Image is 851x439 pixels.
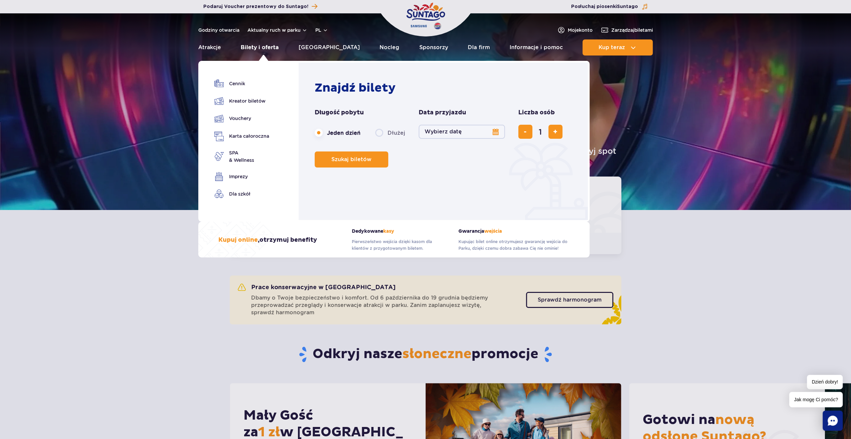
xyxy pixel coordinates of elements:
p: Kupując bilet online otrzymujesz gwarancję wejścia do Parku, dzięki czemu dobra zabawa Cię nie om... [458,238,569,252]
a: Godziny otwarcia [198,27,239,33]
button: pl [315,27,328,33]
button: Szukaj biletów [315,151,388,168]
a: Imprezy [214,172,269,181]
input: liczba biletów [532,124,548,140]
button: dodaj bilet [548,125,562,139]
div: Chat [823,411,843,431]
span: Kupuj online [218,236,258,244]
span: Moje konto [568,27,593,33]
a: Cennik [214,79,269,88]
span: kasy [383,228,394,234]
button: usuń bilet [518,125,532,139]
a: Zarządzajbiletami [601,26,653,34]
span: Jak mogę Ci pomóc? [789,392,843,407]
a: Dla szkół [214,189,269,199]
a: Mojekonto [557,26,593,34]
h3: , otrzymuj benefity [218,236,317,244]
label: Jeden dzień [315,126,360,140]
button: Wybierz datę [419,125,505,139]
span: Liczba osób [518,109,555,117]
a: Nocleg [380,39,399,56]
span: Szukaj biletów [331,156,371,162]
span: Zarządzaj biletami [611,27,653,33]
a: Informacje i pomoc [510,39,563,56]
a: Dla firm [468,39,490,56]
p: Pierwszeństwo wejścia dzięki kasom dla klientów z przygotowanym biletem. [352,238,448,252]
h2: Znajdź bilety [315,81,575,95]
a: Bilety i oferta [241,39,279,56]
button: Kup teraz [582,39,653,56]
a: SPA& Wellness [214,149,269,164]
a: [GEOGRAPHIC_DATA] [299,39,360,56]
button: Aktualny ruch w parku [247,27,307,33]
span: Dzień dobry! [807,375,843,389]
a: Kreator biletów [214,96,269,106]
span: Kup teraz [599,44,625,50]
form: Planowanie wizyty w Park of Poland [315,109,575,168]
strong: Gwarancja [458,228,569,234]
span: wejścia [484,228,502,234]
span: Długość pobytu [315,109,364,117]
label: Dłużej [375,126,405,140]
strong: Dedykowane [352,228,448,234]
span: SPA & Wellness [229,149,254,164]
a: Vouchery [214,114,269,123]
a: Atrakcje [198,39,221,56]
span: Data przyjazdu [419,109,466,117]
a: Karta całoroczna [214,131,269,141]
a: Sponsorzy [419,39,448,56]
